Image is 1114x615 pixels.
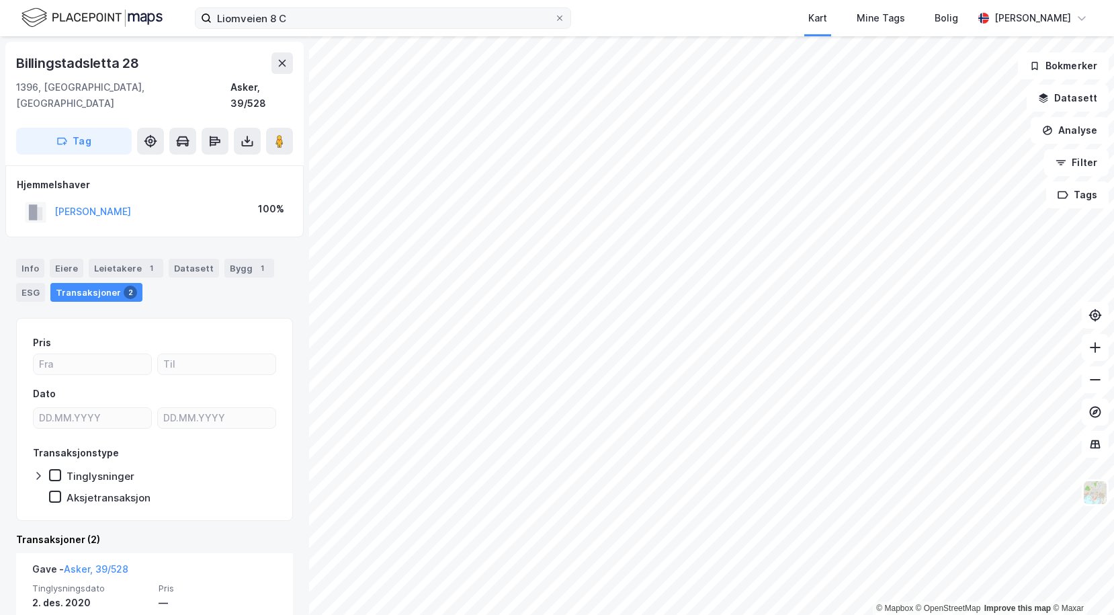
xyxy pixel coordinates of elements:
button: Filter [1044,149,1109,176]
div: 2. des. 2020 [32,595,151,611]
img: Z [1082,480,1108,505]
button: Bokmerker [1018,52,1109,79]
a: Mapbox [876,604,913,613]
img: logo.f888ab2527a4732fd821a326f86c7f29.svg [22,6,163,30]
div: 1396, [GEOGRAPHIC_DATA], [GEOGRAPHIC_DATA] [16,79,230,112]
button: Tag [16,128,132,155]
div: Kart [808,10,827,26]
div: Pris [33,335,51,351]
iframe: Chat Widget [1047,550,1114,615]
div: Dato [33,386,56,402]
input: DD.MM.YYYY [158,408,275,428]
div: Aksjetransaksjon [67,491,151,504]
input: Fra [34,354,151,374]
div: 1 [255,261,269,275]
div: 2 [124,286,137,299]
div: Asker, 39/528 [230,79,293,112]
div: Transaksjoner [50,283,142,302]
div: Tinglysninger [67,470,134,483]
div: Bolig [935,10,958,26]
input: DD.MM.YYYY [34,408,151,428]
button: Analyse [1031,117,1109,144]
div: [PERSON_NAME] [994,10,1071,26]
span: Pris [159,583,277,594]
div: Datasett [169,259,219,278]
div: Gave - [32,561,128,583]
div: Billingstadsletta 28 [16,52,142,74]
a: Improve this map [984,604,1051,613]
div: Hjemmelshaver [17,177,292,193]
button: Tags [1046,181,1109,208]
div: — [159,595,277,611]
div: 1 [144,261,158,275]
div: Leietakere [89,259,163,278]
input: Søk på adresse, matrikkel, gårdeiere, leietakere eller personer [212,8,554,28]
span: Tinglysningsdato [32,583,151,594]
div: 100% [258,201,284,217]
div: Bygg [224,259,274,278]
div: Transaksjoner (2) [16,532,293,548]
div: Transaksjonstype [33,445,119,461]
a: OpenStreetMap [916,604,981,613]
div: ESG [16,283,45,302]
input: Til [158,354,275,374]
div: Mine Tags [857,10,905,26]
div: Eiere [50,259,83,278]
div: Info [16,259,44,278]
a: Asker, 39/528 [64,563,128,575]
button: Datasett [1027,85,1109,112]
